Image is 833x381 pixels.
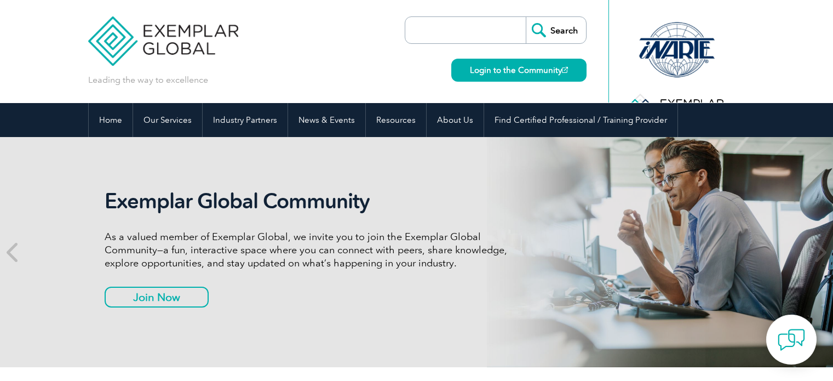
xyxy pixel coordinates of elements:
a: Login to the Community [451,59,587,82]
img: open_square.png [562,67,568,73]
input: Search [526,17,586,43]
a: About Us [427,103,484,137]
a: Industry Partners [203,103,288,137]
a: Resources [366,103,426,137]
a: Home [89,103,133,137]
img: contact-chat.png [778,326,805,354]
a: Join Now [105,287,209,308]
a: Find Certified Professional / Training Provider [484,103,677,137]
p: Leading the way to excellence [88,74,208,86]
p: As a valued member of Exemplar Global, we invite you to join the Exemplar Global Community—a fun,... [105,230,515,270]
a: Our Services [133,103,202,137]
h2: Exemplar Global Community [105,189,515,214]
a: News & Events [288,103,365,137]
